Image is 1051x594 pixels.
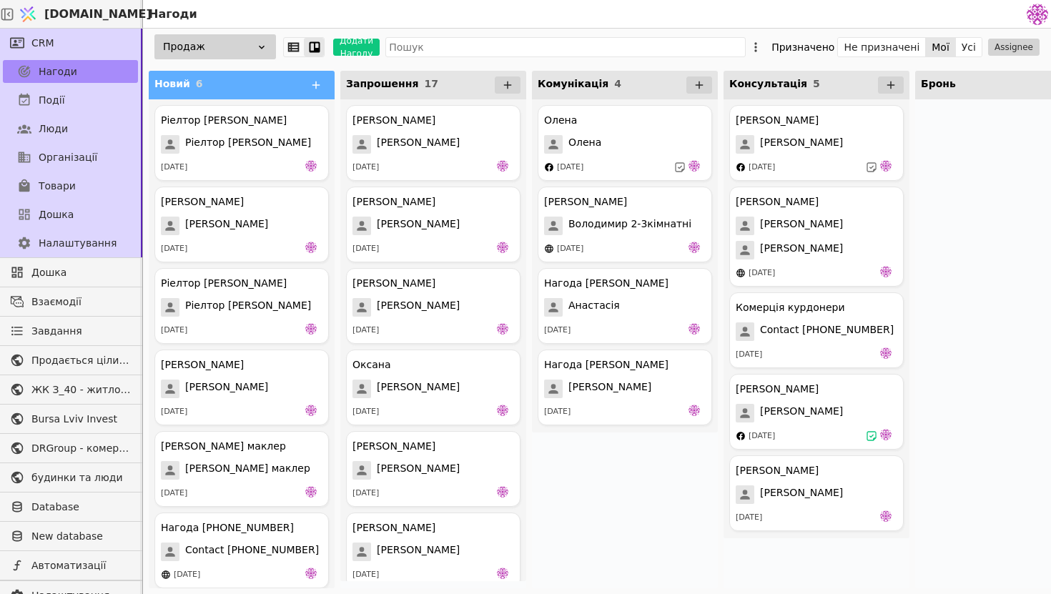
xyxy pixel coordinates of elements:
span: Володимир 2-3кімнатні [568,217,691,235]
div: [DATE] [544,325,571,337]
div: [PERSON_NAME][PERSON_NAME][DATE]de [346,268,520,344]
span: Анастасія [568,298,620,317]
div: Нагода [PHONE_NUMBER] [161,520,294,535]
a: CRM [3,31,138,54]
span: [PERSON_NAME] [568,380,651,398]
div: Нагода [PHONE_NUMBER]Contact [PHONE_NUMBER][DATE]de [154,513,329,588]
div: [PERSON_NAME]Володимир 2-3кімнатні[DATE]de [538,187,712,262]
img: facebook.svg [736,431,746,441]
span: Взаємодії [31,294,131,310]
a: Налаштування [3,232,138,254]
button: Додати Нагоду [333,39,380,56]
div: Комерція курдонери [736,300,844,315]
img: online-store.svg [736,268,746,278]
div: [PERSON_NAME] [736,113,819,128]
div: [PERSON_NAME] маклер [161,439,286,454]
div: [DATE] [161,243,187,255]
div: Ріелтор [PERSON_NAME]Ріелтор [PERSON_NAME][DATE]de [154,268,329,344]
a: Bursa Lviv Invest [3,407,138,430]
span: [PERSON_NAME] [760,217,843,235]
a: Автоматизації [3,554,138,577]
span: [PERSON_NAME] [377,543,460,561]
span: New database [31,529,131,544]
span: Налаштування [39,236,117,251]
span: [PERSON_NAME] [760,241,843,259]
div: Ріелтор [PERSON_NAME] [161,276,287,291]
div: [PERSON_NAME][PERSON_NAME][DATE]de [346,431,520,507]
img: de [497,486,508,498]
div: [DATE] [352,406,379,418]
img: de [305,160,317,172]
a: Нагоди [3,60,138,83]
span: Події [39,93,65,108]
img: de [497,160,508,172]
div: [DATE] [161,487,187,500]
span: Нагоди [39,64,77,79]
div: [DATE] [749,162,775,174]
div: [DATE] [544,406,571,418]
img: online-store.svg [544,244,554,254]
span: Консультація [729,78,807,89]
a: [DOMAIN_NAME] [14,1,143,28]
div: [PERSON_NAME][PERSON_NAME][DATE]de [154,350,329,425]
a: Завдання [3,320,138,342]
a: Товари [3,174,138,197]
div: [PERSON_NAME][PERSON_NAME][DATE]de [346,513,520,588]
div: [DATE] [161,162,187,174]
span: [PERSON_NAME] [377,135,460,154]
img: de [880,347,892,359]
img: 137b5da8a4f5046b86490006a8dec47a [1027,4,1048,25]
div: [PERSON_NAME][PERSON_NAME][DATE]de [729,105,904,181]
img: facebook.svg [544,162,554,172]
button: Мої [926,37,956,57]
h2: Нагоди [143,6,197,23]
div: Нагода [PERSON_NAME][PERSON_NAME][DATE]de [538,350,712,425]
img: de [305,568,317,579]
a: DRGroup - комерційна нерухоомість [3,437,138,460]
div: [DATE] [161,406,187,418]
span: Організації [39,150,97,165]
span: Автоматизації [31,558,131,573]
div: [DATE] [736,512,762,524]
span: 4 [614,78,621,89]
span: [DOMAIN_NAME] [44,6,152,23]
img: de [880,160,892,172]
div: [DATE] [736,349,762,361]
a: Події [3,89,138,112]
img: de [497,323,508,335]
span: CRM [31,36,54,51]
img: facebook.svg [736,162,746,172]
img: de [689,242,700,253]
div: [DATE] [352,569,379,581]
div: [PERSON_NAME][PERSON_NAME][DATE]de [729,455,904,531]
span: [PERSON_NAME] [377,217,460,235]
div: Продаж [154,34,276,59]
img: Logo [17,1,39,28]
div: ОленаОлена[DATE]de [538,105,712,181]
span: 17 [424,78,438,89]
div: [DATE] [352,243,379,255]
span: [PERSON_NAME] [760,485,843,504]
a: будинки та люди [3,466,138,489]
button: Не призначені [838,37,926,57]
span: Ріелтор [PERSON_NAME] [185,135,311,154]
img: de [497,242,508,253]
a: Взаємодії [3,290,138,313]
span: Ріелтор [PERSON_NAME] [185,298,311,317]
span: Олена [568,135,601,154]
div: [DATE] [352,325,379,337]
div: Олена [544,113,577,128]
div: [PERSON_NAME][PERSON_NAME][DATE]de [154,187,329,262]
img: de [305,405,317,416]
div: [PERSON_NAME] [736,382,819,397]
a: Database [3,495,138,518]
span: 5 [813,78,820,89]
img: de [880,510,892,522]
div: [DATE] [749,430,775,442]
span: [PERSON_NAME] [185,217,268,235]
div: Ріелтор [PERSON_NAME] [161,113,287,128]
span: Bursa Lviv Invest [31,412,131,427]
div: [PERSON_NAME][PERSON_NAME][PERSON_NAME][DATE]de [729,187,904,287]
div: [PERSON_NAME] [352,439,435,454]
a: Люди [3,117,138,140]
